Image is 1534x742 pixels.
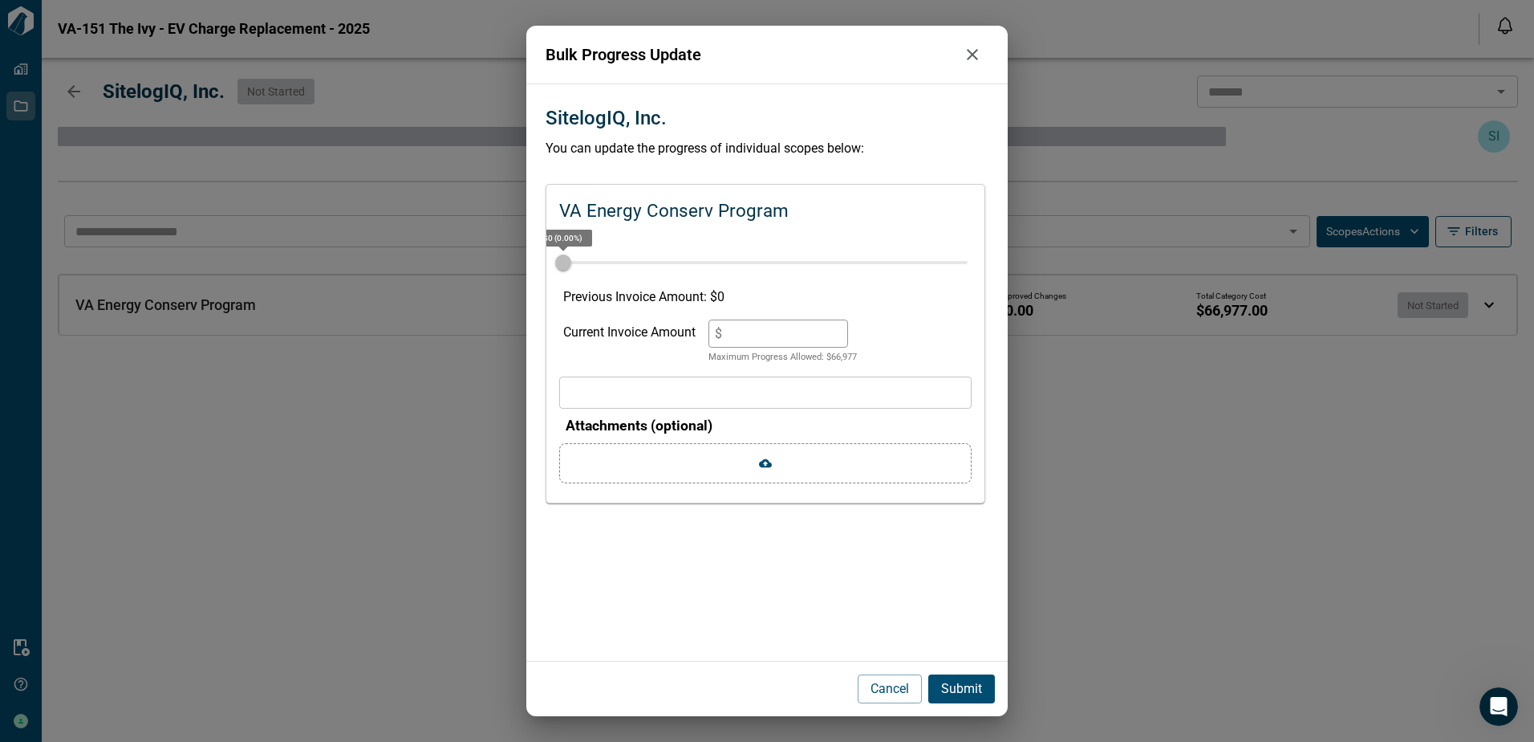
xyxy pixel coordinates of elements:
iframe: Intercom live chat [1479,687,1518,726]
p: SitelogIQ, Inc. [546,104,667,132]
p: Previous Invoice Amount: $ 0 [563,287,968,307]
p: Maximum Progress Allowed: $ 66,977 [708,351,857,365]
button: Cancel [858,675,922,703]
p: Attachments (optional) [566,415,972,436]
button: Submit [928,675,995,703]
p: Cancel [870,679,909,699]
p: Submit [941,679,982,699]
p: Bulk Progress Update [546,43,956,67]
span: $ [715,326,722,341]
p: VA Energy Conserv Program [559,198,789,225]
div: Current Invoice Amount [563,320,696,365]
p: You can update the progress of individual scopes below: [546,139,988,158]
